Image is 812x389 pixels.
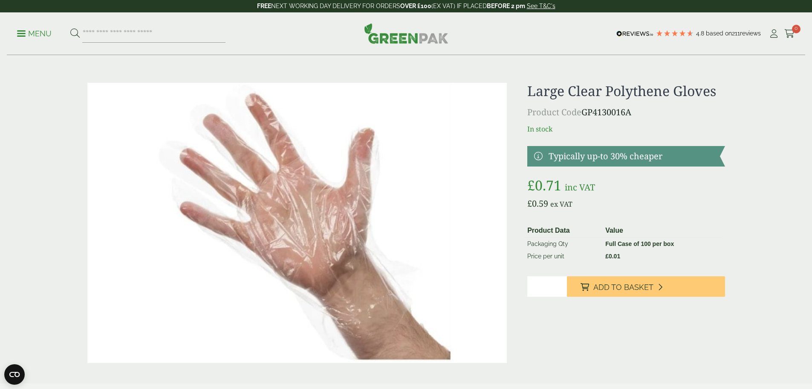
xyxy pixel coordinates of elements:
[527,124,725,134] p: In stock
[550,199,572,209] span: ex VAT
[565,181,595,193] span: inc VAT
[364,23,448,44] img: GreenPak Supplies
[784,27,795,40] a: 0
[400,3,431,9] strong: OVER £100
[17,29,52,37] a: Menu
[605,253,620,260] bdi: 0.01
[527,176,561,194] bdi: 0.71
[527,176,535,194] span: £
[605,253,609,260] span: £
[593,283,653,292] span: Add to Basket
[792,25,800,33] span: 0
[656,29,694,37] div: 4.79 Stars
[616,31,653,37] img: REVIEWS.io
[706,30,732,37] span: Based on
[527,198,532,209] span: £
[524,250,602,263] td: Price per unit
[487,3,525,9] strong: BEFORE 2 pm
[527,106,581,118] span: Product Code
[527,106,725,119] p: GP4130016A
[524,224,602,238] th: Product Data
[732,30,740,37] span: 211
[87,83,507,363] img: 4130016A Large Clear Polythene Glove
[527,3,555,9] a: See T&C's
[17,29,52,39] p: Menu
[605,240,674,247] strong: Full Case of 100 per box
[696,30,706,37] span: 4.8
[567,276,725,297] button: Add to Basket
[527,198,548,209] bdi: 0.59
[524,238,602,251] td: Packaging Qty
[769,29,779,38] i: My Account
[740,30,761,37] span: reviews
[257,3,271,9] strong: FREE
[527,83,725,99] h1: Large Clear Polythene Gloves
[602,224,721,238] th: Value
[4,364,25,385] button: Open CMP widget
[784,29,795,38] i: Cart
